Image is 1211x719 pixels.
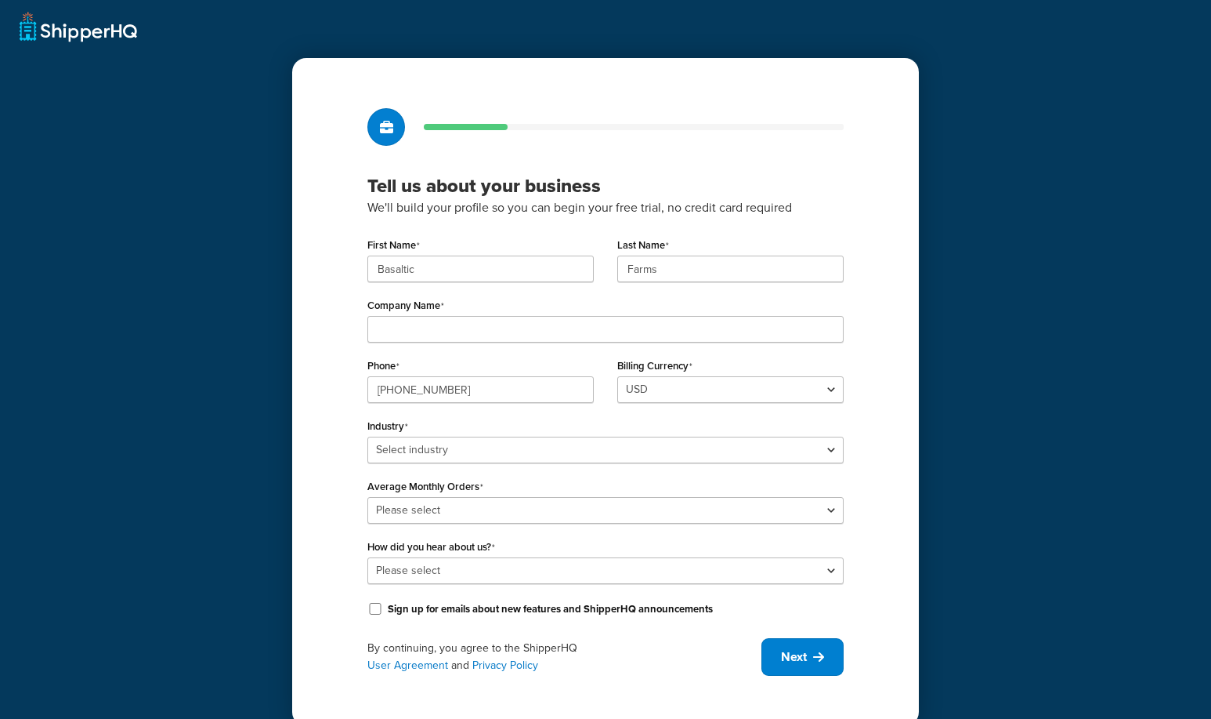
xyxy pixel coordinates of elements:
[367,300,444,312] label: Company Name
[367,541,495,554] label: How did you hear about us?
[367,360,399,372] label: Phone
[617,360,692,372] label: Billing Currency
[367,640,761,674] div: By continuing, you agree to the ShipperHQ and
[617,239,669,252] label: Last Name
[367,239,420,252] label: First Name
[367,174,844,198] h3: Tell us about your business
[367,481,483,493] label: Average Monthly Orders
[367,657,448,674] a: User Agreement
[761,638,844,676] button: Next
[472,657,538,674] a: Privacy Policy
[367,420,408,433] label: Industry
[781,648,807,666] span: Next
[367,198,844,218] p: We'll build your profile so you can begin your free trial, no credit card required
[388,602,713,616] label: Sign up for emails about new features and ShipperHQ announcements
